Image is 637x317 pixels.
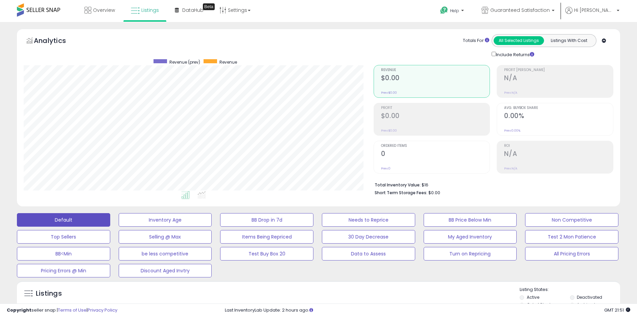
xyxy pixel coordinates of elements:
button: My Aged Inventory [424,230,517,244]
button: BB Drop in 7d [220,213,313,227]
div: seller snap | | [7,307,117,314]
button: Needs to Reprice [322,213,415,227]
button: Default [17,213,110,227]
b: Short Term Storage Fees: [375,190,427,196]
span: $0.00 [428,189,440,196]
button: Items Being Repriced [220,230,313,244]
i: Get Help [440,6,448,15]
small: Prev: $0.00 [381,129,397,133]
small: Prev: N/A [504,91,517,95]
small: Prev: $0.00 [381,91,397,95]
a: Hi [PERSON_NAME] [565,7,619,22]
span: Ordered Items [381,144,490,148]
span: Overview [93,7,115,14]
a: Privacy Policy [88,307,117,313]
button: Pricing Errors @ Min [17,264,110,277]
b: Total Inventory Value: [375,182,421,188]
span: Hi [PERSON_NAME] [574,7,615,14]
label: Active [527,294,539,300]
button: Top Sellers [17,230,110,244]
button: Inventory Age [119,213,212,227]
h2: 0 [381,150,490,159]
button: Non Competitive [525,213,618,227]
span: Help [450,8,459,14]
button: All Pricing Errors [525,247,618,261]
button: Test 2 Mon Patience [525,230,618,244]
button: Test Buy Box 20 [220,247,313,261]
a: Terms of Use [58,307,87,313]
div: Include Returns [487,50,542,58]
span: Guaranteed Satisfaction [490,7,550,14]
button: Discount Aged Invtry [119,264,212,277]
button: BB<Min [17,247,110,261]
span: Avg. Buybox Share [504,106,613,110]
label: Archived [577,302,595,308]
button: be less competitive [119,247,212,261]
button: Data to Assess [322,247,415,261]
small: Prev: N/A [504,166,517,171]
div: Tooltip anchor [203,3,215,10]
h2: $0.00 [381,74,490,83]
h5: Analytics [34,36,79,47]
span: ROI [504,144,613,148]
span: Listings [141,7,159,14]
button: Selling @ Max [119,230,212,244]
button: Turn on Repricing [424,247,517,261]
span: Revenue [219,59,237,65]
small: Prev: 0 [381,166,391,171]
span: Profit [381,106,490,110]
span: DataHub [182,7,204,14]
div: Totals For [463,38,489,44]
label: Out of Stock [527,302,551,308]
span: Revenue (prev) [169,59,200,65]
h2: N/A [504,74,613,83]
a: Help [435,1,471,22]
div: Last InventoryLab Update: 2 hours ago. [225,307,630,314]
p: Listing States: [520,287,620,293]
button: Listings With Cost [544,36,594,45]
span: Revenue [381,68,490,72]
h2: $0.00 [381,112,490,121]
h2: N/A [504,150,613,159]
strong: Copyright [7,307,31,313]
span: Profit [PERSON_NAME] [504,68,613,72]
h5: Listings [36,289,62,298]
label: Deactivated [577,294,602,300]
h2: 0.00% [504,112,613,121]
span: 2025-09-6 21:51 GMT [604,307,630,313]
small: Prev: 0.00% [504,129,520,133]
button: 30 Day Decrease [322,230,415,244]
li: $16 [375,180,608,188]
button: All Selected Listings [494,36,544,45]
button: BB Price Below Min [424,213,517,227]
